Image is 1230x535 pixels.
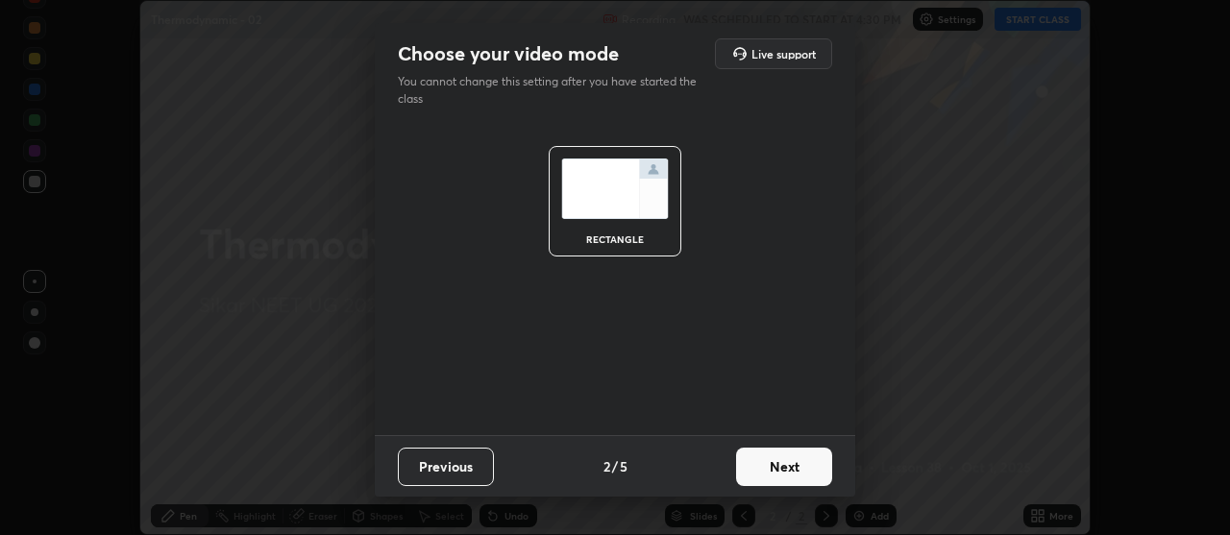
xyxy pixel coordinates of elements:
h4: 5 [620,456,627,476]
h4: / [612,456,618,476]
h4: 2 [603,456,610,476]
h2: Choose your video mode [398,41,619,66]
button: Previous [398,448,494,486]
h5: Live support [751,48,816,60]
img: normalScreenIcon.ae25ed63.svg [561,158,669,219]
button: Next [736,448,832,486]
div: rectangle [577,234,653,244]
p: You cannot change this setting after you have started the class [398,73,709,108]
